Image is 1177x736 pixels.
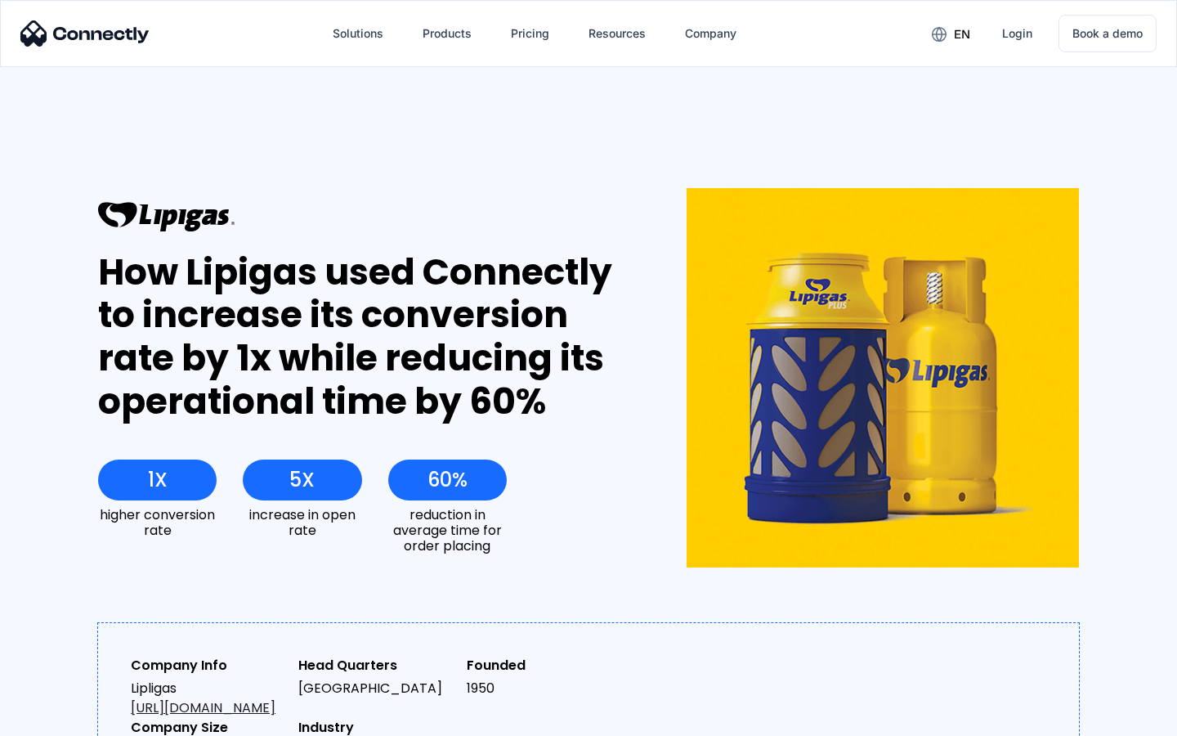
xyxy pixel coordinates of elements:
a: [URL][DOMAIN_NAME] [131,698,275,717]
div: [GEOGRAPHIC_DATA] [298,679,453,698]
div: Pricing [511,22,549,45]
div: Products [423,22,472,45]
div: Login [1002,22,1032,45]
a: Login [989,14,1045,53]
div: Resources [588,22,646,45]
div: Company [685,22,736,45]
div: How Lipigas used Connectly to increase its conversion rate by 1x while reducing its operational t... [98,251,627,424]
div: 1X [148,469,168,491]
img: Connectly Logo [20,20,150,47]
div: 5X [289,469,315,491]
ul: Language list [33,707,98,730]
div: Solutions [333,22,383,45]
a: Book a demo [1058,15,1157,52]
aside: Language selected: English [16,707,98,730]
div: higher conversion rate [98,507,217,538]
div: 1950 [467,679,621,698]
div: increase in open rate [243,507,361,538]
div: Head Quarters [298,656,453,675]
a: Pricing [498,14,562,53]
div: reduction in average time for order placing [388,507,507,554]
div: 60% [427,469,468,491]
div: Founded [467,656,621,675]
div: en [954,23,970,46]
div: Company Info [131,656,285,675]
div: Lipligas [131,679,285,718]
